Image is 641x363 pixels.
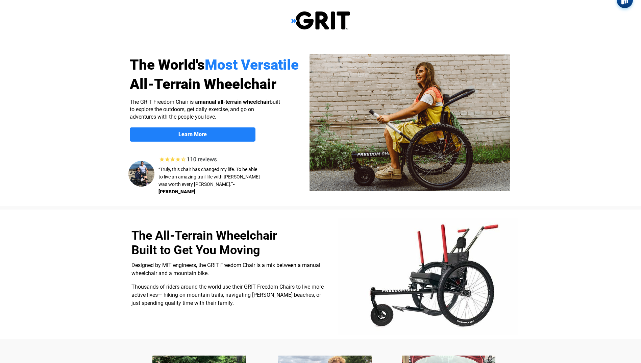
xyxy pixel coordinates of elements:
span: Designed by MIT engineers, the GRIT Freedom Chair is a mix between a manual wheelchair and a moun... [131,262,320,276]
span: The World's [130,56,205,73]
a: Learn More [130,127,255,142]
span: All-Terrain Wheelchair [130,76,276,92]
span: Thousands of riders around the world use their GRIT Freedom Chairs to live more active lives— hik... [131,284,324,306]
span: The GRIT Freedom Chair is a built to explore the outdoors, get daily exercise, and go on adventur... [130,99,280,120]
span: The All-Terrain Wheelchair Built to Get You Moving [131,228,277,257]
strong: manual all-terrain wheelchair [198,99,270,105]
strong: Learn More [178,131,207,138]
span: “Truly, this chair has changed my life. To be able to live an amazing trail life with [PERSON_NAM... [158,167,260,187]
span: Most Versatile [205,56,299,73]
